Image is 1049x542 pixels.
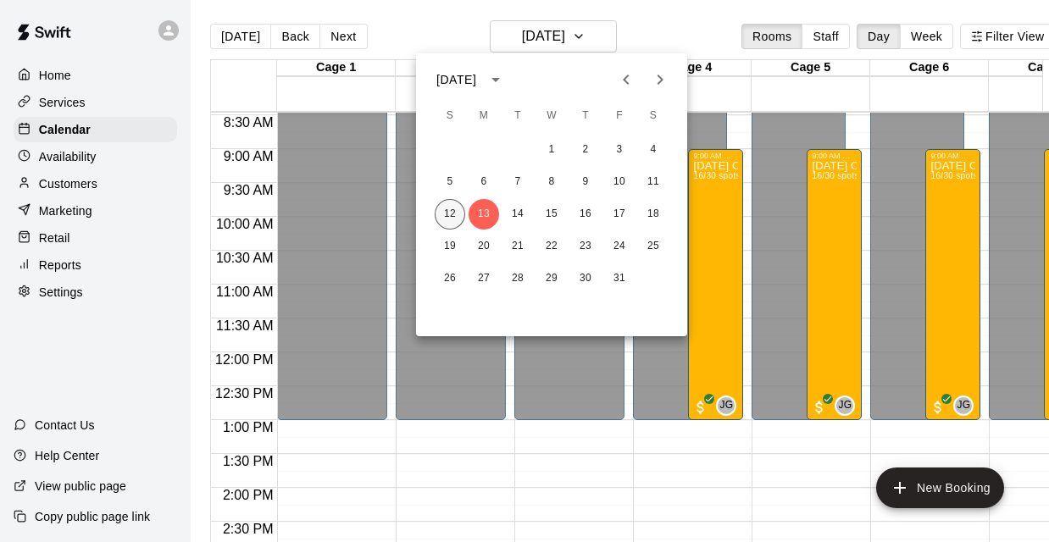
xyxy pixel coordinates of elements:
button: 30 [570,263,601,294]
span: Monday [469,99,499,133]
button: 22 [536,231,567,262]
button: 4 [638,135,669,165]
button: 2 [570,135,601,165]
button: 18 [638,199,669,230]
button: Next month [643,63,677,97]
button: calendar view is open, switch to year view [481,65,510,94]
button: 31 [604,263,635,294]
button: 19 [435,231,465,262]
button: 20 [469,231,499,262]
button: 16 [570,199,601,230]
button: 13 [469,199,499,230]
span: Tuesday [502,99,533,133]
button: 29 [536,263,567,294]
span: Sunday [435,99,465,133]
button: 3 [604,135,635,165]
button: 1 [536,135,567,165]
button: 25 [638,231,669,262]
button: 8 [536,167,567,197]
button: 12 [435,199,465,230]
button: 10 [604,167,635,197]
button: 6 [469,167,499,197]
span: Thursday [570,99,601,133]
button: 9 [570,167,601,197]
button: Previous month [609,63,643,97]
button: 28 [502,263,533,294]
button: 5 [435,167,465,197]
button: 17 [604,199,635,230]
div: [DATE] [436,71,476,89]
span: Saturday [638,99,669,133]
button: 23 [570,231,601,262]
button: 14 [502,199,533,230]
button: 15 [536,199,567,230]
button: 21 [502,231,533,262]
button: 11 [638,167,669,197]
button: 26 [435,263,465,294]
button: 27 [469,263,499,294]
button: 24 [604,231,635,262]
span: Wednesday [536,99,567,133]
button: 7 [502,167,533,197]
span: Friday [604,99,635,133]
